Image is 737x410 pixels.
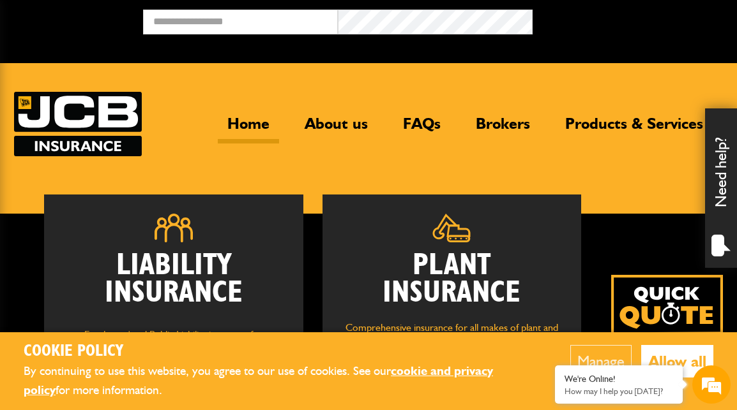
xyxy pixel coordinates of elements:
[342,319,563,384] p: Comprehensive insurance for all makes of plant and machinery, including owned and hired in equipm...
[556,114,713,143] a: Products & Services
[393,114,450,143] a: FAQs
[570,345,632,377] button: Manage
[63,326,284,399] p: Employers' and Public Liability insurance for groundworks, plant hire, light civil engineering, d...
[63,252,284,314] h2: Liability Insurance
[24,362,531,400] p: By continuing to use this website, you agree to our use of cookies. See our for more information.
[611,275,723,386] img: Quick Quote
[641,345,713,377] button: Allow all
[466,114,540,143] a: Brokers
[14,92,142,156] a: JCB Insurance Services
[533,10,727,29] button: Broker Login
[705,108,737,268] div: Need help?
[342,252,563,307] h2: Plant Insurance
[295,114,377,143] a: About us
[24,342,531,362] h2: Cookie Policy
[218,114,279,143] a: Home
[14,92,142,156] img: JCB Insurance Services logo
[565,386,673,396] p: How may I help you today?
[611,275,723,386] a: Get your insurance quote isn just 2-minutes
[565,374,673,384] div: We're Online!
